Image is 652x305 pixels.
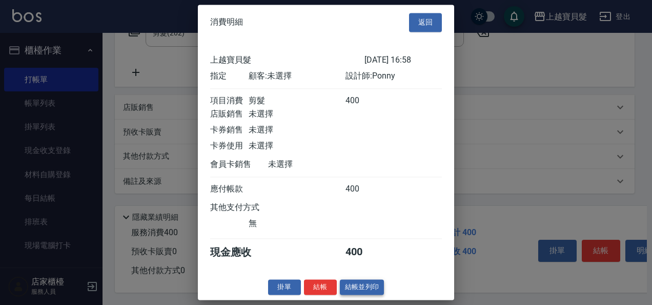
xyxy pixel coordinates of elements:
span: 消費明細 [210,17,243,28]
div: 400 [345,245,384,259]
div: 項目消費 [210,96,249,106]
div: 設計師: Ponny [345,71,442,82]
div: 400 [345,184,384,195]
div: 應付帳款 [210,184,249,195]
div: 會員卡銷售 [210,159,268,170]
div: 卡券使用 [210,141,249,151]
div: 卡券銷售 [210,125,249,136]
button: 返回 [409,13,442,32]
div: 店販銷售 [210,109,249,120]
button: 掛單 [268,279,301,295]
div: 上越寶貝髮 [210,55,364,66]
div: 現金應收 [210,245,268,259]
button: 結帳 [304,279,337,295]
div: 其他支付方式 [210,202,288,213]
div: 未選擇 [268,159,364,170]
div: 無 [249,218,345,229]
div: 剪髮 [249,96,345,106]
div: 未選擇 [249,141,345,151]
div: 未選擇 [249,109,345,120]
div: [DATE] 16:58 [364,55,442,66]
div: 400 [345,96,384,106]
div: 未選擇 [249,125,345,136]
div: 顧客: 未選擇 [249,71,345,82]
button: 結帳並列印 [340,279,384,295]
div: 指定 [210,71,249,82]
